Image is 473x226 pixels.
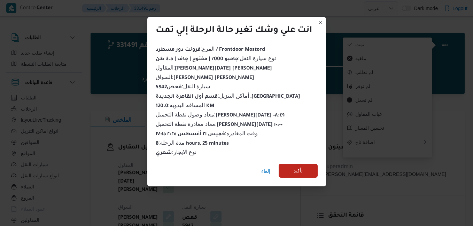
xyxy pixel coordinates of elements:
b: قسم أول القاهرة الجديدة ,[GEOGRAPHIC_DATA] [156,94,301,100]
span: نوع سيارة النقل : [156,55,276,61]
b: شهري [156,151,172,156]
b: خميس ٢١ أغسطس ٢٠٢٥ ١٧:١٥ [156,132,225,137]
b: فرونت دور مسطرد / Frontdoor Mostord [156,47,265,53]
span: وقت المغادره : [156,130,258,136]
button: تأكيد [279,164,318,178]
span: معاد مغادرة نقطة التحميل : [156,121,283,127]
span: نوع الايجار : [156,149,197,155]
span: المسافه اليدويه : [156,102,215,108]
b: [PERSON_NAME][DATE] ١٠:٠٠ [217,122,282,128]
button: إلغاء [258,164,273,178]
span: السواق : [156,74,254,80]
b: قعص5942 [156,85,182,90]
span: الفرع : [156,46,265,52]
b: [PERSON_NAME] [PERSON_NAME] [173,75,254,81]
span: إلغاء [261,167,270,175]
div: انت علي وشك تغير حالة الرحلة إلي تمت [156,25,312,37]
span: معاد وصول نقطة التحميل : [156,112,285,118]
b: [PERSON_NAME][DATE] [PERSON_NAME] [175,66,272,72]
span: تأكيد [294,167,303,175]
button: Closes this modal window [316,18,325,27]
b: 120.0 KM [156,104,215,109]
span: مدة الرحلة : [156,140,229,146]
span: المقاول : [156,65,272,71]
b: [PERSON_NAME][DATE] ٠٨:٤٩ [216,113,285,119]
span: أماكن التنزيل : [156,93,301,99]
span: سيارة النقل : [156,83,210,89]
b: 8 hours, 25 minutes [156,141,229,147]
b: جامبو 7000 | مفتوح | جاف | 3.5 طن [156,57,238,62]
